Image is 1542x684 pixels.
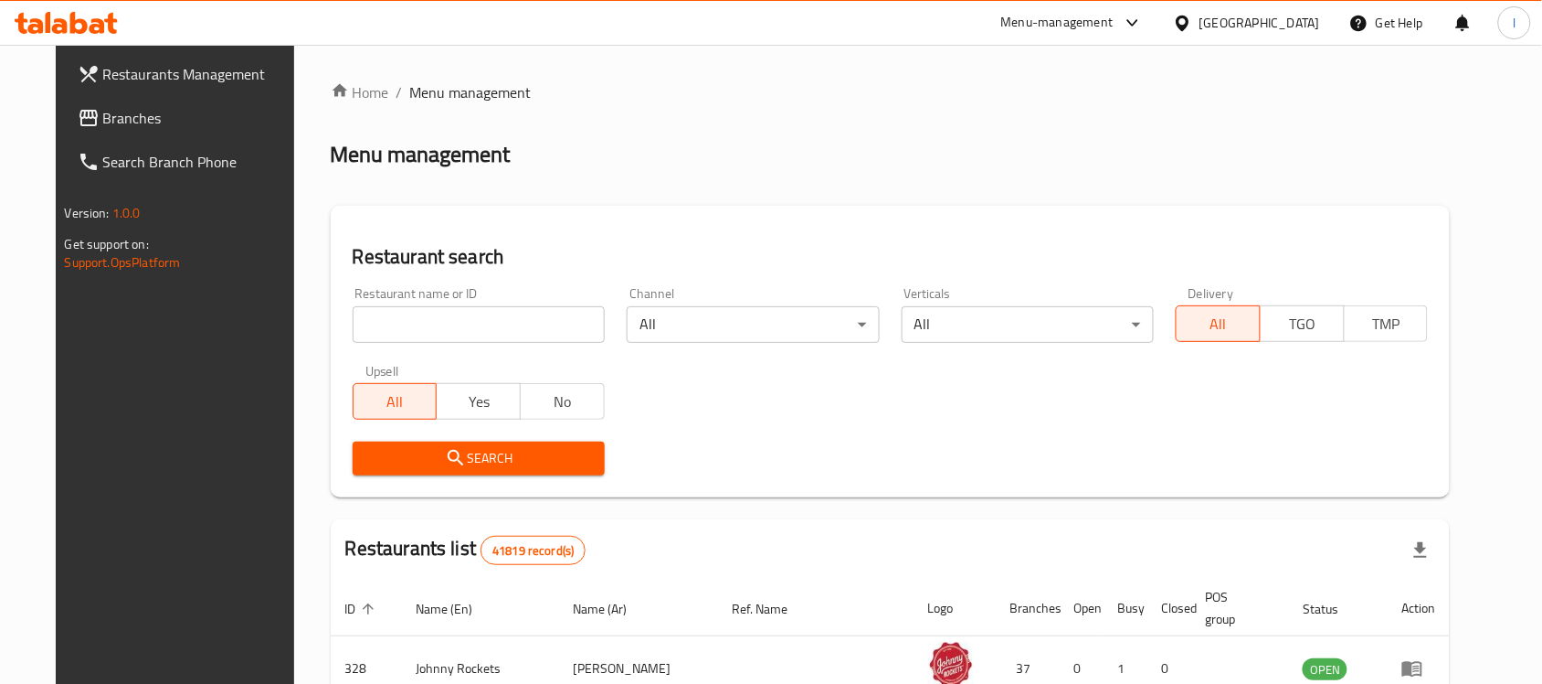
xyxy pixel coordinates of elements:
a: Restaurants Management [63,52,313,96]
button: Search [353,442,605,476]
span: 41819 record(s) [481,542,585,560]
li: / [396,81,403,103]
div: Menu-management [1001,12,1114,34]
h2: Restaurant search [353,243,1429,271]
span: 1.0.0 [112,201,141,225]
span: OPEN [1303,659,1347,680]
h2: Restaurants list [345,535,586,565]
span: Ref. Name [732,598,811,620]
input: Search for restaurant name or ID.. [353,306,605,343]
div: [GEOGRAPHIC_DATA] [1199,13,1320,33]
a: Support.OpsPlatform [65,251,181,274]
span: Menu management [410,81,532,103]
button: TMP [1344,305,1429,342]
a: Branches [63,96,313,140]
span: POS group [1206,586,1267,630]
span: Name (Ar) [573,598,650,620]
span: All [1184,311,1253,337]
th: Closed [1147,581,1191,636]
button: All [1176,305,1261,342]
button: No [520,383,605,420]
span: Yes [444,389,513,415]
a: Search Branch Phone [63,140,313,184]
div: All [902,306,1154,343]
th: Logo [914,581,996,636]
span: Restaurants Management [103,63,299,85]
label: Upsell [365,365,399,378]
th: Action [1387,581,1450,636]
span: Search Branch Phone [103,151,299,173]
span: Search [367,447,590,470]
nav: breadcrumb [331,81,1451,103]
div: Menu [1401,657,1435,679]
span: TMP [1352,311,1421,337]
span: Branches [103,107,299,129]
th: Busy [1104,581,1147,636]
span: Get support on: [65,232,149,256]
a: Home [331,81,389,103]
button: Yes [436,383,521,420]
span: Status [1303,598,1362,620]
div: OPEN [1303,658,1347,680]
button: TGO [1260,305,1345,342]
span: ID [345,598,380,620]
th: Open [1060,581,1104,636]
span: Name (En) [417,598,497,620]
span: All [361,389,430,415]
button: All [353,383,438,420]
span: Version: [65,201,110,225]
span: No [528,389,597,415]
label: Delivery [1188,287,1234,300]
th: Branches [996,581,1060,636]
div: Total records count [481,536,586,565]
div: Export file [1399,529,1442,572]
span: l [1513,13,1516,33]
h2: Menu management [331,140,511,169]
div: All [627,306,879,343]
span: TGO [1268,311,1337,337]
